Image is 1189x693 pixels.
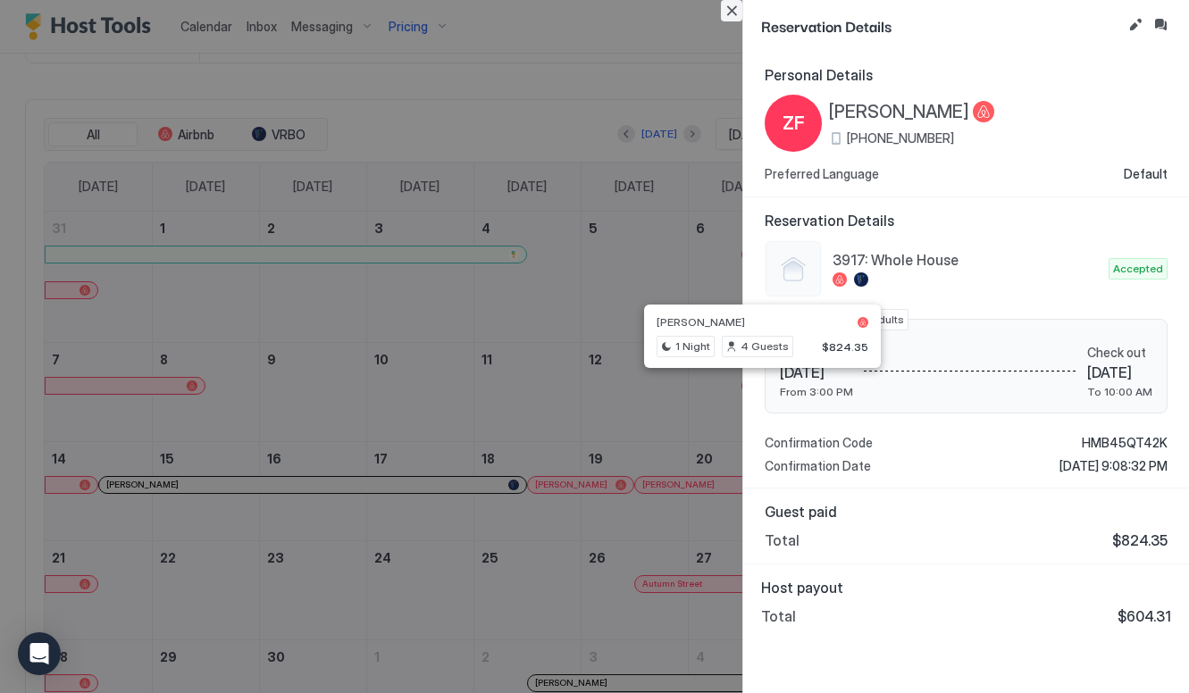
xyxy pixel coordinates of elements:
[657,315,745,329] span: [PERSON_NAME]
[1082,435,1168,451] span: HMB45QT42K
[1112,531,1168,549] span: $824.35
[1087,345,1152,361] span: Check out
[761,579,1171,597] span: Host payout
[765,435,873,451] span: Confirmation Code
[1113,261,1163,277] span: Accepted
[783,110,805,137] span: ZF
[765,458,871,474] span: Confirmation Date
[675,338,710,355] span: 1 Night
[833,251,1101,269] span: 3917: Whole House
[780,363,853,381] span: [DATE]
[1125,14,1146,36] button: Edit reservation
[1118,607,1171,625] span: $604.31
[829,101,969,123] span: [PERSON_NAME]
[1150,14,1171,36] button: Inbox
[1087,363,1152,381] span: [DATE]
[1124,166,1168,182] span: Default
[1087,385,1152,398] span: To 10:00 AM
[741,338,789,355] span: 4 Guests
[765,503,1168,521] span: Guest paid
[765,166,879,182] span: Preferred Language
[860,312,904,328] span: 4 Adults
[847,130,954,146] span: [PHONE_NUMBER]
[761,14,1121,37] span: Reservation Details
[822,340,868,354] span: $824.35
[780,385,853,398] span: From 3:00 PM
[765,66,1168,84] span: Personal Details
[761,607,796,625] span: Total
[765,531,800,549] span: Total
[765,212,1168,230] span: Reservation Details
[1059,458,1168,474] span: [DATE] 9:08:32 PM
[18,632,61,675] div: Open Intercom Messenger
